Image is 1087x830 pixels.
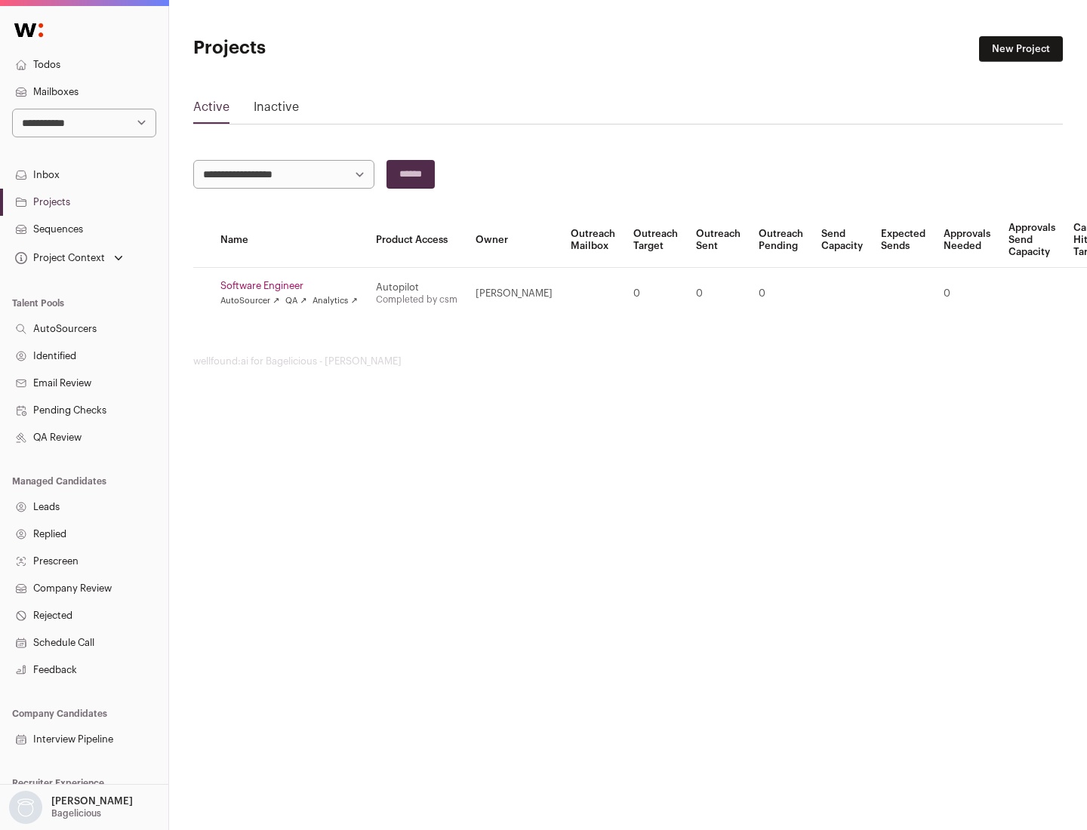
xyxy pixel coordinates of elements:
[285,295,306,307] a: QA ↗
[220,280,358,292] a: Software Engineer
[6,791,136,824] button: Open dropdown
[193,355,1063,367] footer: wellfound:ai for Bagelicious - [PERSON_NAME]
[6,15,51,45] img: Wellfound
[935,268,999,320] td: 0
[220,295,279,307] a: AutoSourcer ↗
[687,213,750,268] th: Outreach Sent
[51,807,101,819] p: Bagelicious
[211,213,367,268] th: Name
[376,281,457,294] div: Autopilot
[193,98,229,122] a: Active
[624,213,687,268] th: Outreach Target
[254,98,299,122] a: Inactive
[9,791,42,824] img: nopic.png
[193,36,483,60] h1: Projects
[562,213,624,268] th: Outreach Mailbox
[313,295,357,307] a: Analytics ↗
[872,213,935,268] th: Expected Sends
[687,268,750,320] td: 0
[12,247,126,269] button: Open dropdown
[467,213,562,268] th: Owner
[750,268,812,320] td: 0
[935,213,999,268] th: Approvals Needed
[812,213,872,268] th: Send Capacity
[367,213,467,268] th: Product Access
[979,36,1063,62] a: New Project
[12,252,105,264] div: Project Context
[999,213,1064,268] th: Approvals Send Capacity
[376,295,457,304] a: Completed by csm
[750,213,812,268] th: Outreach Pending
[624,268,687,320] td: 0
[467,268,562,320] td: [PERSON_NAME]
[51,795,133,807] p: [PERSON_NAME]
